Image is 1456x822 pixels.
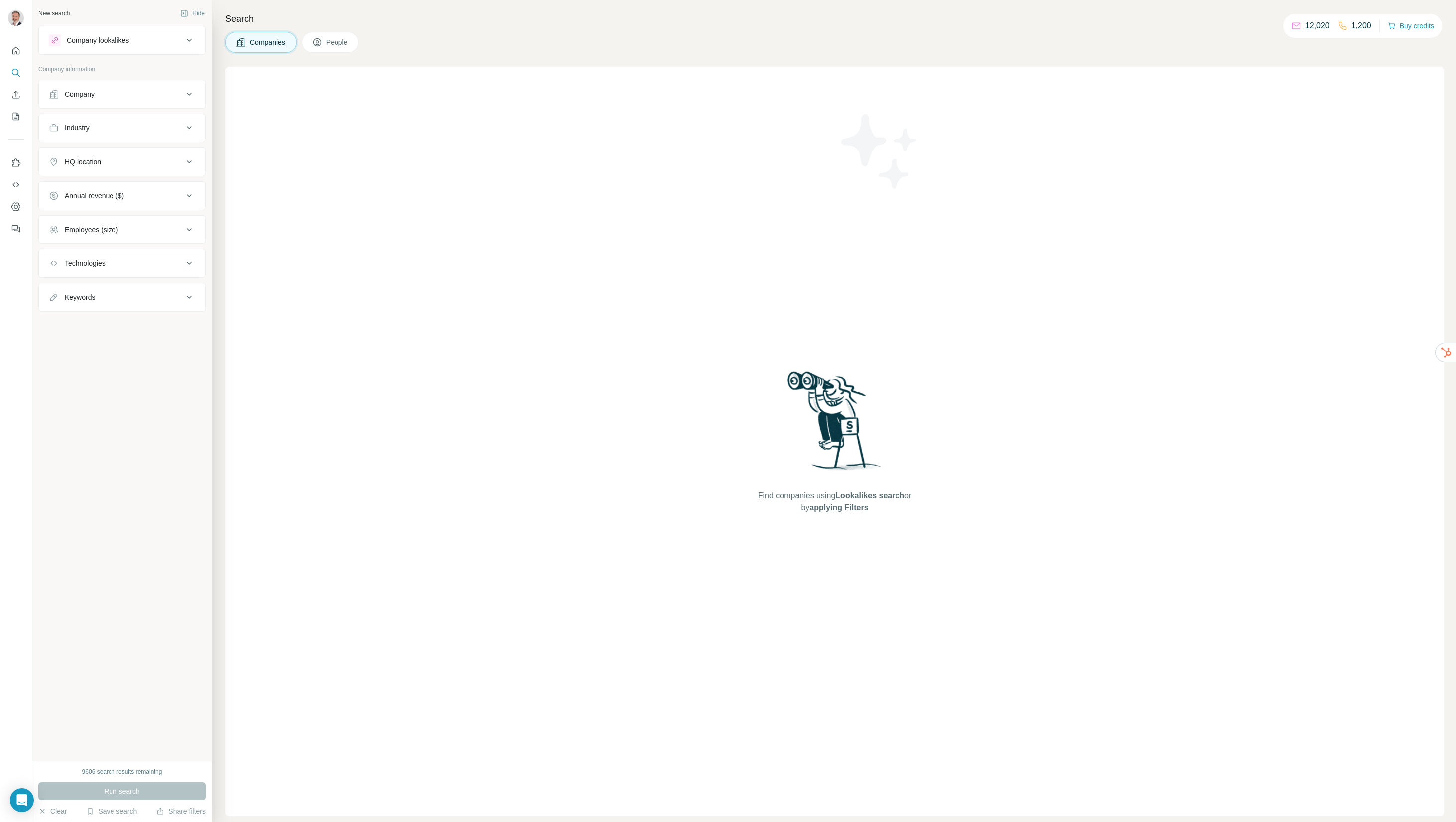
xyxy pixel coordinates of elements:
[38,65,206,74] p: Company information
[250,37,286,47] span: Companies
[38,9,70,18] div: New search
[8,220,24,237] button: Feedback
[39,82,205,106] button: Company
[67,35,129,45] div: Company lookalikes
[65,157,101,167] div: HQ location
[65,292,95,302] div: Keywords
[82,767,162,776] div: 9606 search results remaining
[65,225,118,235] div: Employees (size)
[65,258,106,268] div: Technologies
[173,6,212,21] button: Hide
[8,64,24,82] button: Search
[39,150,205,174] button: HQ location
[10,788,34,812] div: Open Intercom Messenger
[835,491,904,500] span: Lookalikes search
[39,285,205,309] button: Keywords
[156,806,206,816] button: Share filters
[86,806,137,816] button: Save search
[39,251,205,275] button: Technologies
[8,10,24,26] img: Avatar
[8,154,24,172] button: Use Surfe on LinkedIn
[8,198,24,216] button: Dashboard
[1388,19,1434,33] button: Buy credits
[8,176,24,194] button: Use Surfe API
[783,369,887,480] img: Surfe Illustration - Woman searching with binoculars
[65,89,95,99] div: Company
[39,116,205,140] button: Industry
[39,184,205,208] button: Annual revenue ($)
[39,28,205,52] button: Company lookalikes
[65,123,90,133] div: Industry
[1305,20,1330,32] p: 12,020
[8,42,24,60] button: Quick start
[225,12,1444,26] h4: Search
[8,86,24,104] button: Enrich CSV
[835,107,924,196] img: Surfe Illustration - Stars
[1351,20,1371,32] p: 1,200
[326,37,349,47] span: People
[755,490,914,514] span: Find companies using or by
[8,108,24,125] button: My lists
[65,191,124,201] div: Annual revenue ($)
[809,503,868,512] span: applying Filters
[38,806,67,816] button: Clear
[39,218,205,241] button: Employees (size)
